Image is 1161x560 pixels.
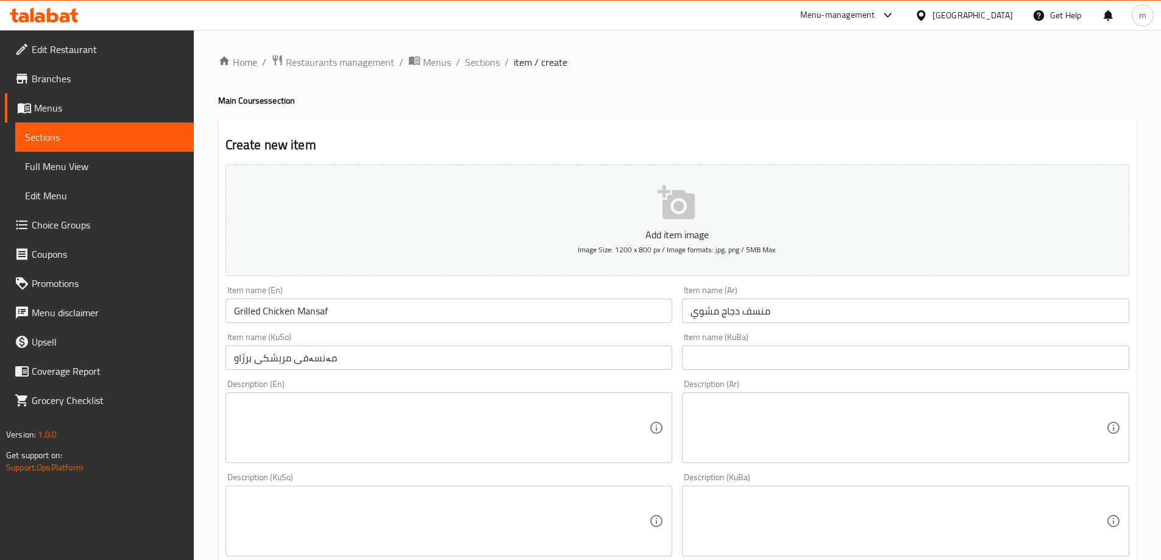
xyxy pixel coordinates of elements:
span: Image Size: 1200 x 800 px / Image formats: jpg, png / 5MB Max. [578,243,777,257]
input: Enter name KuSo [225,346,673,370]
a: Choice Groups [5,210,194,239]
p: Add item image [244,227,1110,242]
h2: Create new item [225,136,1129,154]
span: Menu disclaimer [32,305,184,320]
span: Promotions [32,276,184,291]
a: Edit Restaurant [5,35,194,64]
a: Grocery Checklist [5,386,194,415]
a: Sections [15,122,194,152]
a: Menus [408,54,451,70]
span: Restaurants management [286,55,394,69]
a: Edit Menu [15,181,194,210]
a: Coverage Report [5,356,194,386]
span: Coverage Report [32,364,184,378]
div: Menu-management [800,8,875,23]
input: Enter name KuBa [682,346,1129,370]
input: Enter name En [225,299,673,323]
a: Branches [5,64,194,93]
span: Branches [32,71,184,86]
span: Grocery Checklist [32,393,184,408]
button: Add item imageImage Size: 1200 x 800 px / Image formats: jpg, png / 5MB Max. [225,165,1129,276]
span: Menus [34,101,184,115]
span: 1.0.0 [38,427,57,442]
nav: breadcrumb [218,54,1137,70]
a: Promotions [5,269,194,298]
span: Choice Groups [32,218,184,232]
li: / [399,55,403,69]
span: Sections [25,130,184,144]
a: Support.OpsPlatform [6,459,83,475]
span: Full Menu View [25,159,184,174]
h4: Main Courses section [218,94,1137,107]
a: Full Menu View [15,152,194,181]
a: Home [218,55,257,69]
a: Sections [465,55,500,69]
input: Enter name Ar [682,299,1129,323]
span: Upsell [32,335,184,349]
span: Edit Restaurant [32,42,184,57]
span: Coupons [32,247,184,261]
a: Coupons [5,239,194,269]
span: Menus [423,55,451,69]
a: Restaurants management [271,54,394,70]
span: Get support on: [6,447,62,463]
span: Edit Menu [25,188,184,203]
a: Menu disclaimer [5,298,194,327]
li: / [262,55,266,69]
span: Version: [6,427,36,442]
a: Upsell [5,327,194,356]
li: / [505,55,509,69]
div: [GEOGRAPHIC_DATA] [932,9,1013,22]
li: / [456,55,460,69]
span: m [1139,9,1146,22]
a: Menus [5,93,194,122]
span: item / create [514,55,567,69]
